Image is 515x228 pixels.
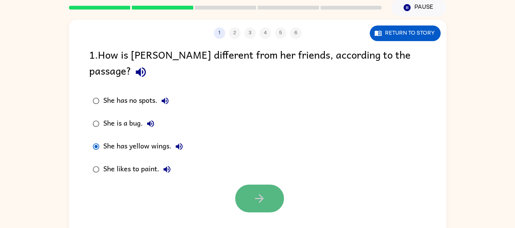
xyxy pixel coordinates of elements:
button: Return to story [370,26,441,41]
button: She is a bug. [143,116,158,131]
div: She likes to paint. [103,162,175,177]
div: She has yellow wings. [103,139,187,154]
div: She has no spots. [103,93,173,108]
button: She has no spots. [157,93,173,108]
div: 1 . How is [PERSON_NAME] different from her friends, according to the passage? [89,46,426,82]
button: She likes to paint. [159,162,175,177]
button: 1 [214,27,225,39]
div: She is a bug. [103,116,158,131]
button: She has yellow wings. [172,139,187,154]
